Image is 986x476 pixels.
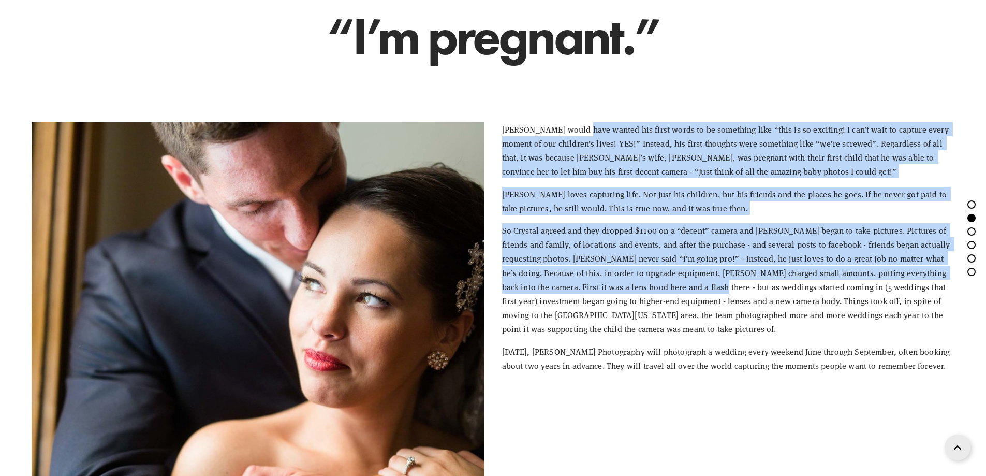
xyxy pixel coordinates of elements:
[502,187,955,215] p: [PERSON_NAME] loves capturing life. Not just his children, but his friends and the places he goes...
[327,4,352,67] span: “
[502,122,955,179] p: [PERSON_NAME] would have wanted his first words to be something like “this is so exciting! I can’...
[32,10,954,62] blockquote: I’m pregnant.
[502,223,955,336] p: So Crystal agreed and they dropped $1100 on a “decent” camera and [PERSON_NAME] began to take pic...
[502,344,955,372] p: [DATE], [PERSON_NAME] Photography will photograph a wedding every weekend June through September,...
[634,4,659,67] span: ”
